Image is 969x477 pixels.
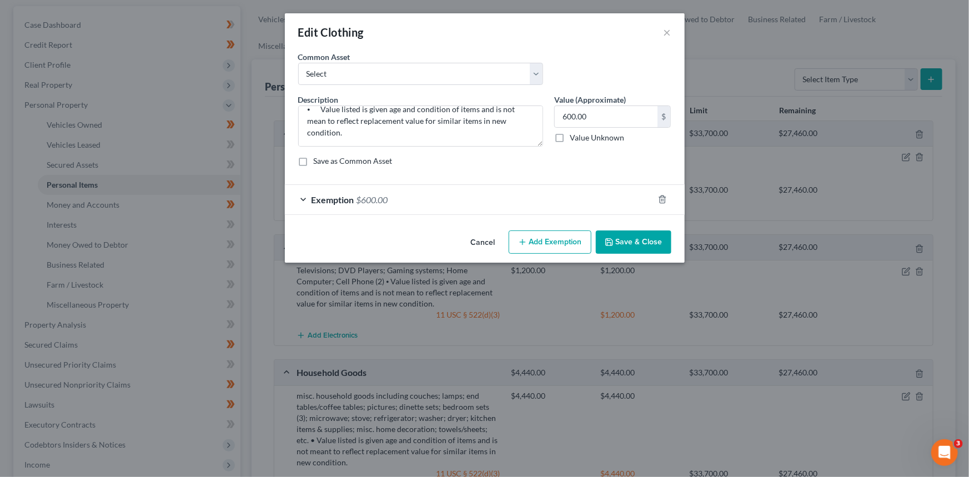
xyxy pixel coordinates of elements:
div: Edit Clothing [298,24,364,40]
span: 3 [954,439,963,448]
input: 0.00 [555,106,657,127]
button: Save & Close [596,230,671,254]
span: Exemption [312,194,354,205]
span: Description [298,95,339,104]
label: Value Unknown [570,132,624,143]
label: Value (Approximate) [554,94,626,106]
button: × [664,26,671,39]
label: Common Asset [298,51,350,63]
label: Save as Common Asset [314,155,393,167]
button: Cancel [462,232,504,254]
button: Add Exemption [509,230,591,254]
iframe: Intercom live chat [931,439,958,466]
span: $600.00 [357,194,388,205]
div: $ [657,106,671,127]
